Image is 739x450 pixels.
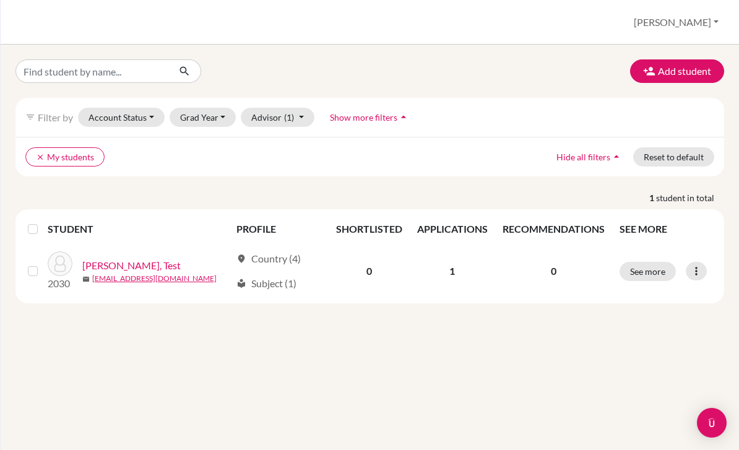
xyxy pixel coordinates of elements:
[620,262,676,281] button: See more
[410,244,495,298] td: 1
[397,111,410,123] i: arrow_drop_up
[229,214,328,244] th: PROFILE
[503,264,605,279] p: 0
[628,11,724,34] button: [PERSON_NAME]
[656,191,724,204] span: student in total
[697,408,727,438] div: Open Intercom Messenger
[319,108,420,127] button: Show more filtersarrow_drop_up
[170,108,236,127] button: Grad Year
[556,152,610,162] span: Hide all filters
[25,147,105,167] button: clearMy students
[241,108,314,127] button: Advisor(1)
[78,108,165,127] button: Account Status
[630,59,724,83] button: Add student
[48,276,72,291] p: 2030
[633,147,714,167] button: Reset to default
[284,112,294,123] span: (1)
[330,112,397,123] span: Show more filters
[610,150,623,163] i: arrow_drop_up
[48,251,72,276] img: Nandin, Test
[48,214,230,244] th: STUDENT
[82,258,181,273] a: [PERSON_NAME], Test
[546,147,633,167] button: Hide all filtersarrow_drop_up
[36,153,45,162] i: clear
[38,111,73,123] span: Filter by
[329,244,410,298] td: 0
[15,59,169,83] input: Find student by name...
[236,276,296,291] div: Subject (1)
[649,191,656,204] strong: 1
[92,273,217,284] a: [EMAIL_ADDRESS][DOMAIN_NAME]
[82,275,90,283] span: mail
[495,214,612,244] th: RECOMMENDATIONS
[236,279,246,288] span: local_library
[236,254,246,264] span: location_on
[25,112,35,122] i: filter_list
[612,214,719,244] th: SEE MORE
[329,214,410,244] th: SHORTLISTED
[236,251,301,266] div: Country (4)
[410,214,495,244] th: APPLICATIONS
